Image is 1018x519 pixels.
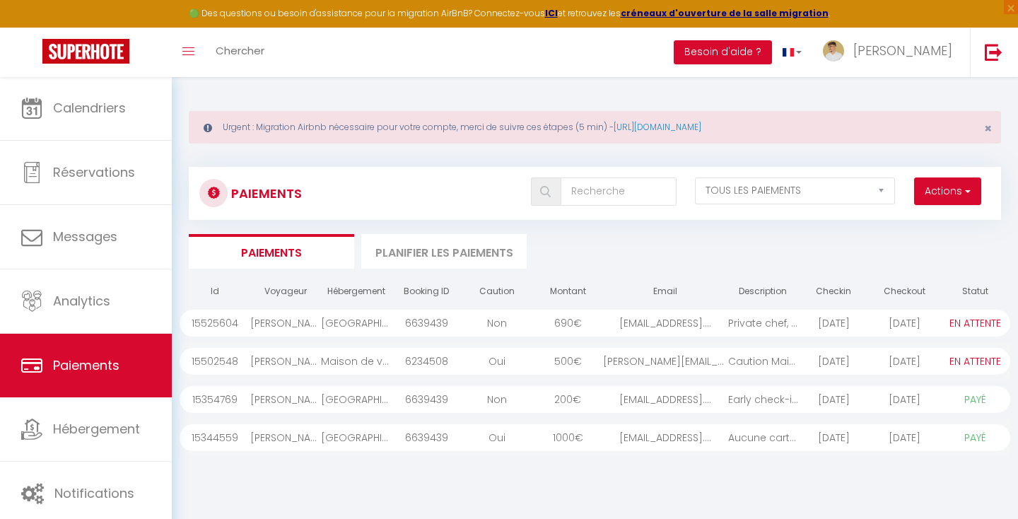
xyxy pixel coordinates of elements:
span: Notifications [54,484,134,502]
input: Recherche [561,177,677,206]
div: 6639439 [392,310,462,337]
th: Statut [940,279,1010,304]
span: Messages [53,228,117,245]
div: 15354769 [180,386,250,413]
div: Caution Maison Baliz... [728,348,799,375]
span: € [575,431,583,445]
li: Paiements [189,234,354,269]
div: [DATE] [798,348,869,375]
th: Id [180,279,250,304]
div: [PERSON_NAME] [250,348,321,375]
div: [EMAIL_ADDRESS].... [603,386,727,413]
div: 15502548 [180,348,250,375]
span: Calendriers [53,99,126,117]
th: Email [603,279,727,304]
h3: Paiements [231,177,302,209]
div: Aucune carte bancair... [728,424,799,451]
div: [DATE] [869,310,940,337]
button: Close [984,122,992,135]
div: [PERSON_NAME] [250,424,321,451]
div: 6639439 [392,386,462,413]
div: 15344559 [180,424,250,451]
div: [PERSON_NAME][EMAIL_ADDRESS][DOMAIN_NAME] [603,348,727,375]
div: [DATE] [869,386,940,413]
span: Hébergement [53,420,140,438]
div: 15525604 [180,310,250,337]
div: 6234508 [392,348,462,375]
span: × [984,119,992,137]
span: Analytics [53,292,110,310]
span: Paiements [53,356,119,374]
span: [PERSON_NAME] [853,42,952,59]
button: Besoin d'aide ? [674,40,772,64]
img: logout [985,43,1002,61]
th: Checkout [869,279,940,304]
div: Oui [462,424,532,451]
div: Non [462,386,532,413]
th: Checkin [798,279,869,304]
div: [DATE] [798,386,869,413]
div: [EMAIL_ADDRESS].... [603,424,727,451]
a: [URL][DOMAIN_NAME] [614,121,701,133]
div: [PERSON_NAME] [250,310,321,337]
div: [GEOGRAPHIC_DATA] [321,310,392,337]
div: 1000 [532,424,603,451]
a: ... [PERSON_NAME] [812,28,970,77]
div: [GEOGRAPHIC_DATA] [321,424,392,451]
div: 690 [532,310,603,337]
th: Hébergement [321,279,392,304]
div: Maison de vacances en pleine nature avec piscine [321,348,392,375]
div: 200 [532,386,603,413]
div: 6639439 [392,424,462,451]
div: [GEOGRAPHIC_DATA] [321,386,392,413]
th: Caution [462,279,532,304]
div: Urgent : Migration Airbnb nécessaire pour votre compte, merci de suivre ces étapes (5 min) - [189,111,1001,144]
th: Description [728,279,799,304]
div: Non [462,310,532,337]
th: Voyageur [250,279,321,304]
div: [DATE] [869,424,940,451]
th: Montant [532,279,603,304]
span: € [573,392,581,407]
span: € [573,354,582,368]
th: Booking ID [392,279,462,304]
span: € [573,316,582,330]
a: ICI [545,7,558,19]
div: [DATE] [798,310,869,337]
div: [PERSON_NAME] [250,386,321,413]
div: [DATE] [869,348,940,375]
button: Actions [914,177,981,206]
div: Early check-in at 10... [728,386,799,413]
span: Chercher [216,43,264,58]
img: ... [823,40,844,62]
li: Planifier les paiements [361,234,527,269]
div: Oui [462,348,532,375]
div: [EMAIL_ADDRESS].... [603,310,727,337]
div: 500 [532,348,603,375]
img: Super Booking [42,39,129,64]
div: [DATE] [798,424,869,451]
div: Private chef, 3-cour... [728,310,799,337]
a: Chercher [205,28,275,77]
a: créneaux d'ouverture de la salle migration [621,7,829,19]
span: Réservations [53,163,135,181]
